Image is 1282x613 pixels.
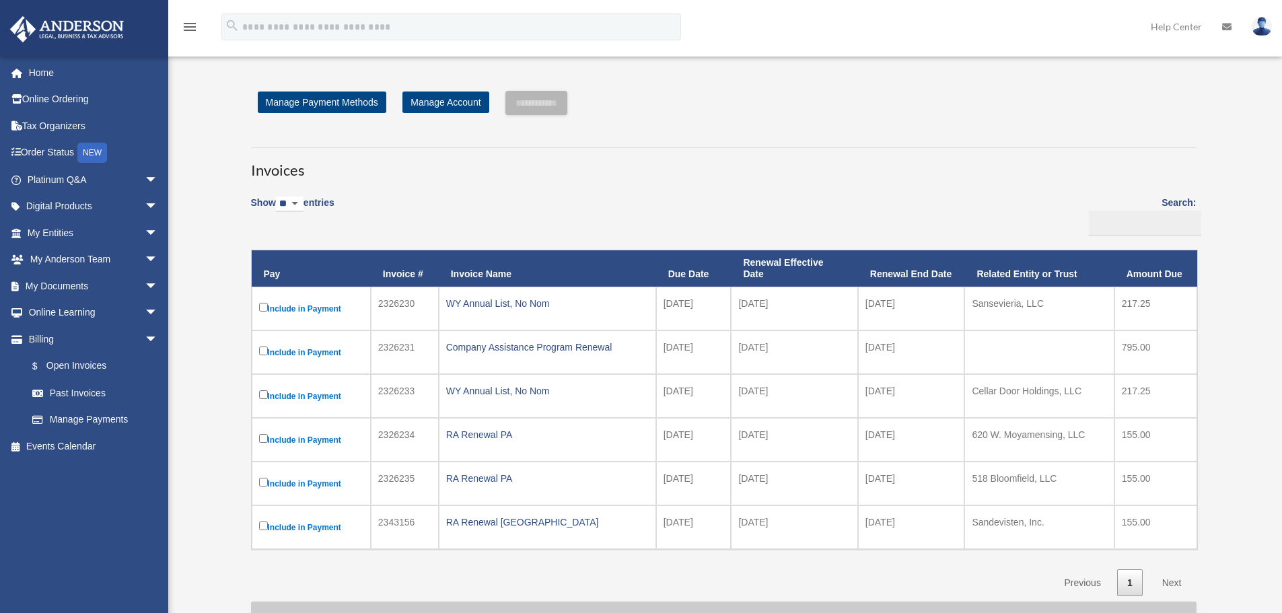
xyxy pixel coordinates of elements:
td: 2326230 [371,287,439,330]
td: [DATE] [731,462,857,505]
input: Search: [1089,211,1201,236]
label: Show entries [251,194,334,225]
h3: Invoices [251,147,1197,181]
td: 217.25 [1114,374,1197,418]
th: Renewal End Date: activate to sort column ascending [858,250,965,287]
td: 518 Bloomfield, LLC [964,462,1114,505]
a: Order StatusNEW [9,139,178,167]
td: [DATE] [858,374,965,418]
td: 795.00 [1114,330,1197,374]
td: [DATE] [858,330,965,374]
th: Amount Due: activate to sort column ascending [1114,250,1197,287]
th: Due Date: activate to sort column ascending [656,250,732,287]
img: Anderson Advisors Platinum Portal [6,16,128,42]
input: Include in Payment [259,478,268,486]
td: 2326235 [371,462,439,505]
div: Company Assistance Program Renewal [446,338,649,357]
label: Include in Payment [259,388,363,404]
label: Include in Payment [259,431,363,448]
th: Related Entity or Trust: activate to sort column ascending [964,250,1114,287]
a: Events Calendar [9,433,178,460]
a: Tax Organizers [9,112,178,139]
div: NEW [77,143,107,163]
a: Billingarrow_drop_down [9,326,172,353]
label: Include in Payment [259,344,363,361]
div: RA Renewal [GEOGRAPHIC_DATA] [446,513,649,532]
a: Manage Payment Methods [258,92,386,113]
img: User Pic [1252,17,1272,36]
td: [DATE] [858,462,965,505]
td: [DATE] [858,505,965,549]
td: 155.00 [1114,505,1197,549]
span: arrow_drop_down [145,326,172,353]
input: Include in Payment [259,303,268,312]
td: Sandevisten, Inc. [964,505,1114,549]
a: $Open Invoices [19,353,165,380]
td: [DATE] [656,418,732,462]
th: Pay: activate to sort column descending [252,250,371,287]
td: [DATE] [656,462,732,505]
input: Include in Payment [259,434,268,443]
td: 2326233 [371,374,439,418]
a: Manage Account [402,92,489,113]
div: WY Annual List, No Nom [446,294,649,313]
i: menu [182,19,198,35]
td: 155.00 [1114,418,1197,462]
select: Showentries [276,196,304,212]
td: Sansevieria, LLC [964,287,1114,330]
label: Include in Payment [259,300,363,317]
label: Include in Payment [259,519,363,536]
td: [DATE] [656,374,732,418]
td: [DATE] [656,330,732,374]
input: Include in Payment [259,521,268,530]
input: Include in Payment [259,390,268,399]
td: Cellar Door Holdings, LLC [964,374,1114,418]
td: 217.25 [1114,287,1197,330]
a: Manage Payments [19,406,172,433]
td: 2326231 [371,330,439,374]
td: [DATE] [858,287,965,330]
div: RA Renewal PA [446,425,649,444]
td: 2343156 [371,505,439,549]
td: 2326234 [371,418,439,462]
a: Home [9,59,178,86]
td: [DATE] [656,287,732,330]
th: Renewal Effective Date: activate to sort column ascending [731,250,857,287]
td: [DATE] [858,418,965,462]
a: My Entitiesarrow_drop_down [9,219,178,246]
a: Digital Productsarrow_drop_down [9,193,178,220]
i: search [225,18,240,33]
th: Invoice #: activate to sort column ascending [371,250,439,287]
a: My Documentsarrow_drop_down [9,273,178,299]
a: Platinum Q&Aarrow_drop_down [9,166,178,193]
td: [DATE] [731,374,857,418]
span: $ [40,358,46,375]
td: [DATE] [731,418,857,462]
td: [DATE] [731,505,857,549]
span: arrow_drop_down [145,299,172,327]
td: [DATE] [656,505,732,549]
label: Include in Payment [259,475,363,492]
td: 620 W. Moyamensing, LLC [964,418,1114,462]
span: arrow_drop_down [145,166,172,194]
a: My Anderson Teamarrow_drop_down [9,246,178,273]
span: arrow_drop_down [145,219,172,247]
input: Include in Payment [259,347,268,355]
div: RA Renewal PA [446,469,649,488]
span: arrow_drop_down [145,246,172,274]
td: [DATE] [731,287,857,330]
td: 155.00 [1114,462,1197,505]
td: [DATE] [731,330,857,374]
a: Previous [1054,569,1110,597]
a: menu [182,24,198,35]
a: Online Ordering [9,86,178,113]
span: arrow_drop_down [145,273,172,300]
a: 1 [1117,569,1143,597]
a: Past Invoices [19,380,172,406]
a: Online Learningarrow_drop_down [9,299,178,326]
label: Search: [1084,194,1197,236]
span: arrow_drop_down [145,193,172,221]
th: Invoice Name: activate to sort column ascending [439,250,656,287]
div: WY Annual List, No Nom [446,382,649,400]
